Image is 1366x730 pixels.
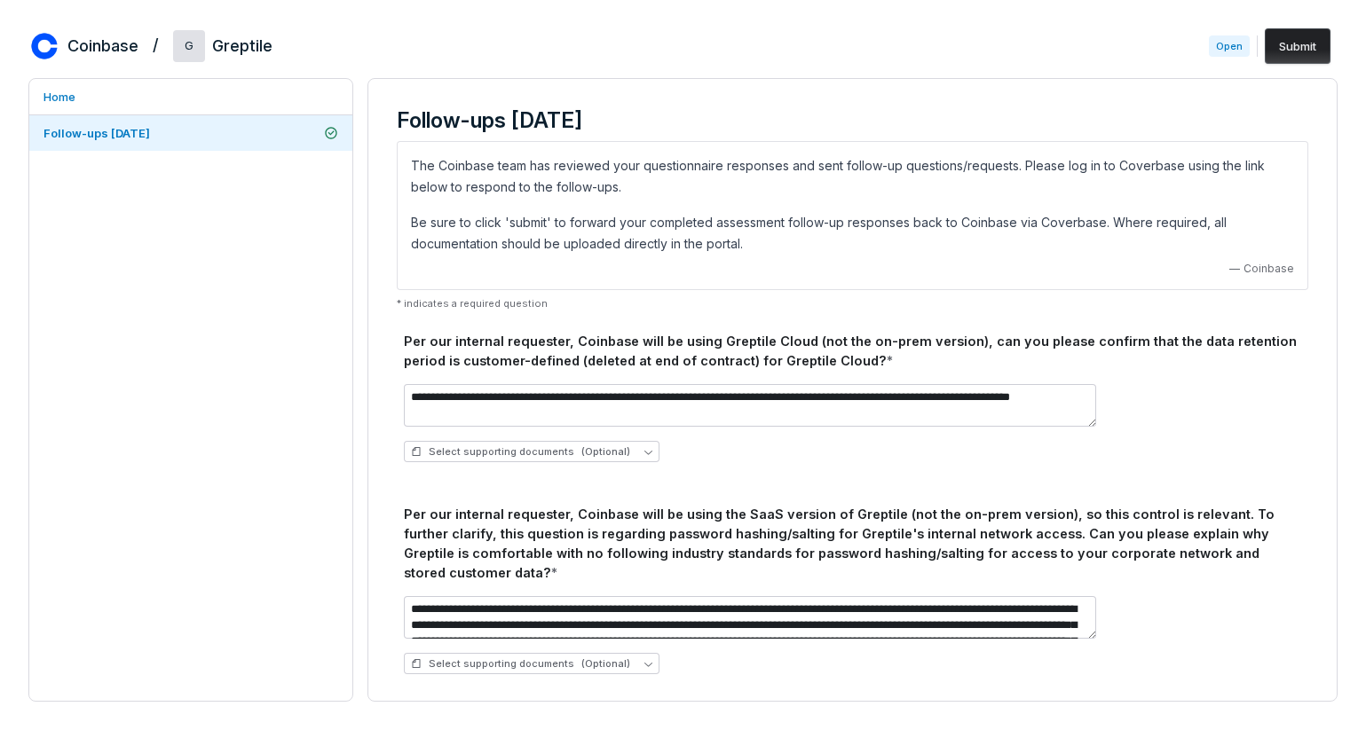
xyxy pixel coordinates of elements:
p: * indicates a required question [397,297,1308,310]
span: — [1229,262,1240,276]
span: Follow-ups [DATE] [43,126,150,140]
h2: Greptile [212,35,272,58]
a: Follow-ups [DATE] [29,115,352,151]
span: Coinbase [1244,262,1294,276]
a: Home [29,79,352,114]
h2: / [153,30,159,57]
div: Per our internal requester, Coinbase will be using Greptile Cloud (not the on-prem version), can ... [404,332,1301,371]
div: Per our internal requester, Coinbase will be using the SaaS version of Greptile (not the on-prem ... [404,505,1301,582]
h3: Follow-ups [DATE] [397,107,1308,134]
h2: Coinbase [67,35,138,58]
p: Be sure to click 'submit' to forward your completed assessment follow-up responses back to Coinba... [411,212,1294,255]
span: Select supporting documents [411,445,630,459]
span: Open [1209,35,1250,57]
button: Submit [1265,28,1330,64]
span: (Optional) [581,445,630,459]
p: The Coinbase team has reviewed your questionnaire responses and sent follow-up questions/requests... [411,155,1294,198]
span: Select supporting documents [411,657,630,671]
span: (Optional) [581,657,630,671]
